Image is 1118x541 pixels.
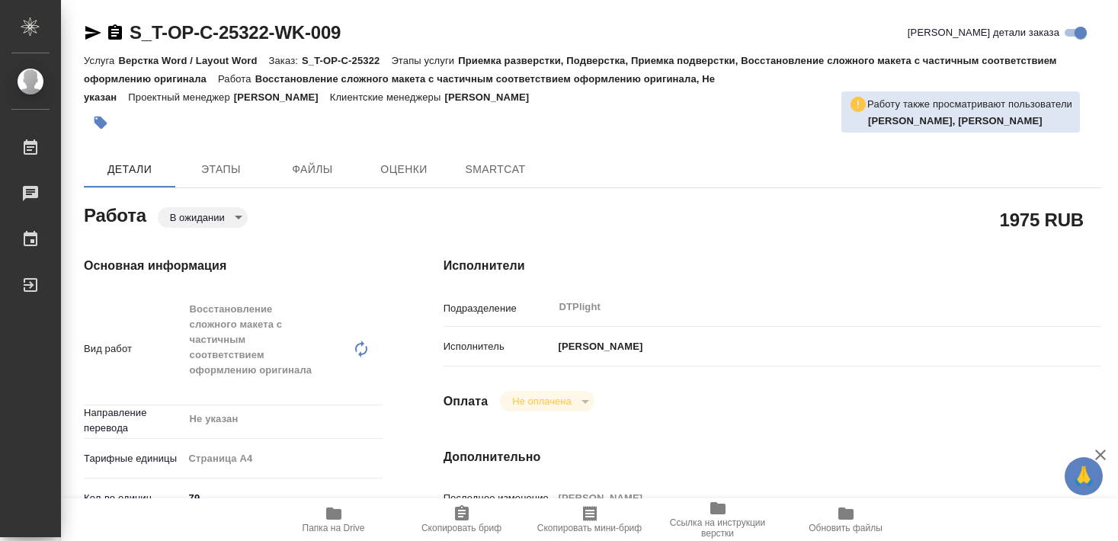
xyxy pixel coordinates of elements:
[84,451,184,466] p: Тарифные единицы
[303,523,365,533] span: Папка на Drive
[184,487,383,509] input: ✎ Введи что-нибудь
[526,498,654,541] button: Скопировать мини-бриф
[444,392,489,411] h4: Оплата
[444,491,553,506] p: Последнее изменение
[130,22,341,43] a: S_T-OP-C-25322-WK-009
[270,498,398,541] button: Папка на Drive
[84,341,184,357] p: Вид работ
[84,55,1057,85] p: Приемка разверстки, Подверстка, Приемка подверстки, Восстановление сложного макета с частичным со...
[84,106,117,139] button: Добавить тэг
[218,73,255,85] p: Работа
[421,523,501,533] span: Скопировать бриф
[1065,457,1103,495] button: 🙏
[444,91,540,103] p: [PERSON_NAME]
[500,391,594,411] div: В ожидании
[553,487,1046,509] input: Пустое поле
[302,55,391,66] p: S_T-OP-C-25322
[809,523,883,533] span: Обновить файлы
[128,91,233,103] p: Проектный менеджер
[1071,460,1097,492] span: 🙏
[234,91,330,103] p: [PERSON_NAME]
[184,160,258,179] span: Этапы
[93,160,166,179] span: Детали
[868,115,1043,126] b: [PERSON_NAME], [PERSON_NAME]
[84,55,118,66] p: Услуга
[444,339,553,354] p: Исполнитель
[106,24,124,42] button: Скопировать ссылку
[908,25,1059,40] span: [PERSON_NAME] детали заказа
[444,257,1101,275] h4: Исполнители
[269,55,302,66] p: Заказ:
[782,498,910,541] button: Обновить файлы
[118,55,268,66] p: Верстка Word / Layout Word
[444,301,553,316] p: Подразделение
[165,211,229,224] button: В ожидании
[158,207,248,228] div: В ожидании
[1000,206,1084,232] h2: 1975 RUB
[654,498,782,541] button: Ссылка на инструкции верстки
[553,339,643,354] p: [PERSON_NAME]
[367,160,440,179] span: Оценки
[276,160,349,179] span: Файлы
[398,498,526,541] button: Скопировать бриф
[84,200,146,228] h2: Работа
[537,523,642,533] span: Скопировать мини-бриф
[391,55,458,66] p: Этапы услуги
[84,73,715,103] p: Восстановление сложного макета с частичным соответствием оформлению оригинала, Не указан
[663,517,773,539] span: Ссылка на инструкции верстки
[84,405,184,436] p: Направление перевода
[508,395,575,408] button: Не оплачена
[330,91,445,103] p: Клиентские менеджеры
[184,446,383,472] div: Страница А4
[84,24,102,42] button: Скопировать ссылку для ЯМессенджера
[84,257,383,275] h4: Основная информация
[444,448,1101,466] h4: Дополнительно
[867,97,1072,112] p: Работу также просматривают пользователи
[868,114,1072,129] p: Журавлева Александра, Крамник Артём
[459,160,532,179] span: SmartCat
[84,491,184,506] p: Кол-во единиц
